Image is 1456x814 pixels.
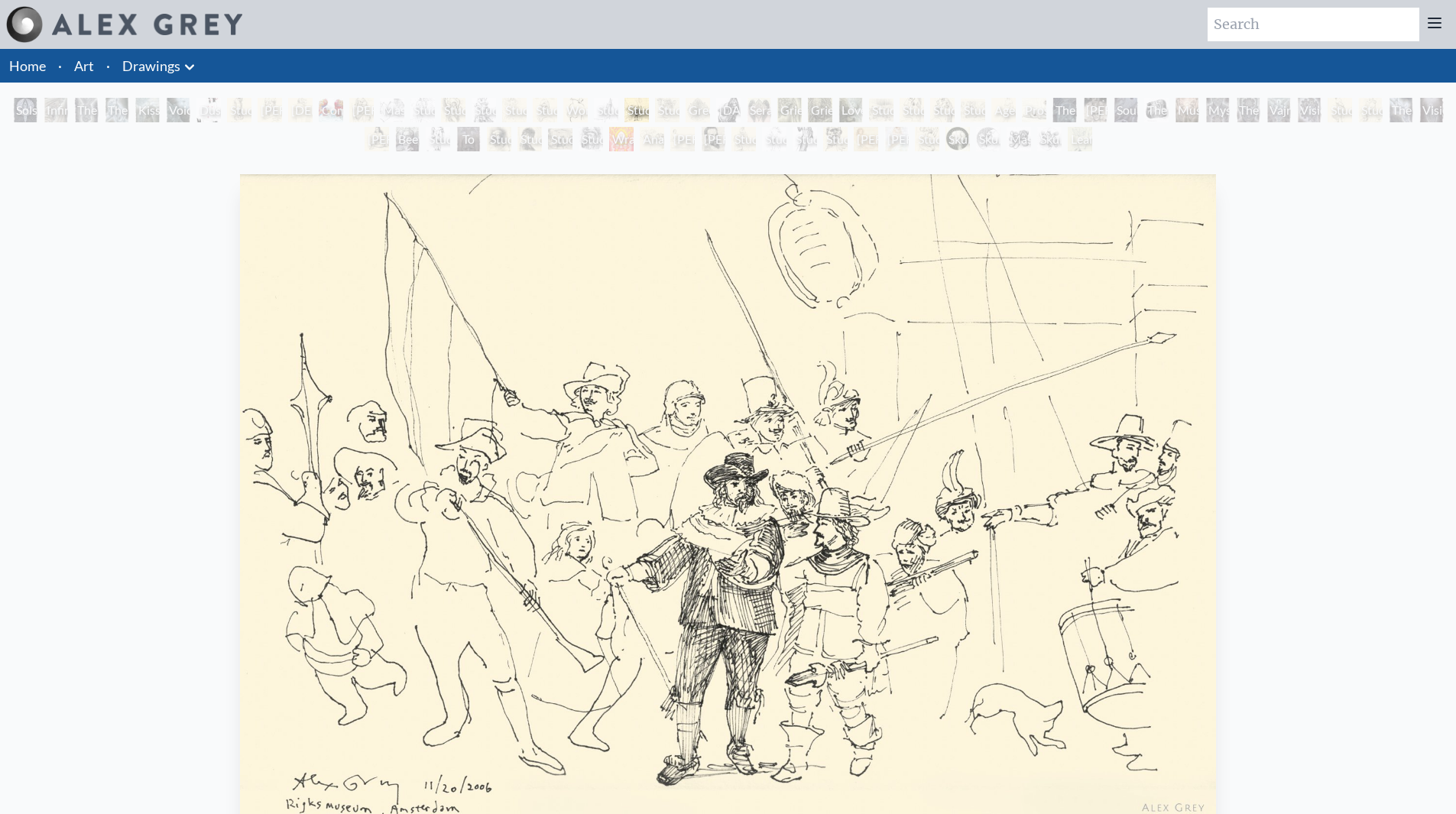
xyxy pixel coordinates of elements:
div: [DATE] [716,98,741,122]
div: The Seer [1236,98,1260,122]
div: [PERSON_NAME] [701,127,725,151]
div: Study of [PERSON_NAME] [410,98,435,122]
div: Study of Rembrandt Self-Portrait [517,127,542,151]
div: [PERSON_NAME] Pregnant & Reading [854,127,878,151]
li: · [52,49,68,83]
div: Study of [PERSON_NAME]’s Third of May [869,98,893,122]
div: Grieving 2 (The Flames of Grief are Dark and Deep) [808,98,832,122]
div: Study of [DEMOGRAPHIC_DATA] Separating Light from Darkness [441,98,465,122]
div: The First Artists [1144,98,1169,122]
div: [PERSON_NAME] by [PERSON_NAME] by [PERSON_NAME] [258,98,282,122]
div: Study of [PERSON_NAME] Captive [1328,98,1352,122]
div: Study of Rembrandt Self-Portrait As [PERSON_NAME] [487,127,511,151]
div: Study of [PERSON_NAME]’s Guernica [961,98,985,122]
div: The Transcendental Artist [1052,98,1077,122]
div: Skull Fetus [945,127,970,151]
div: Study of [PERSON_NAME]’s Damned Soul [472,98,496,122]
div: Love Forestalling Death [838,98,863,122]
div: Seraphic Transport [747,98,771,122]
div: Study of [PERSON_NAME] Last Judgement [502,98,527,122]
div: Aged [DEMOGRAPHIC_DATA] [991,98,1016,122]
div: Study of [PERSON_NAME] The Deposition [731,127,756,151]
div: Kiss of the [MEDICAL_DATA] [135,98,160,122]
div: Skull Fetus Study [976,127,1000,151]
div: Woman [563,98,588,122]
div: Study of [PERSON_NAME]’s Potato Eaters [548,127,572,151]
div: Master of Confusion [1007,127,1031,151]
div: Study of [PERSON_NAME] [PERSON_NAME] [227,98,251,122]
div: Solstice Angel [13,98,37,122]
div: Soultrons [1114,98,1138,122]
div: Voice at [PERSON_NAME] [166,98,190,122]
a: Home [9,57,46,74]
div: [PERSON_NAME] & Child [349,98,374,122]
div: Study of [PERSON_NAME]’s Easel [594,98,618,122]
div: The Love Held Between Us [74,98,99,122]
a: Art [74,55,94,76]
div: Study of [PERSON_NAME] Self-Portrait [579,127,603,151]
div: [PERSON_NAME] [670,127,695,151]
div: Beethoven [395,127,420,151]
div: The Gift [1389,98,1413,122]
div: Infinity Angel [44,98,68,122]
div: Skull Fetus Tondo [1037,127,1062,151]
div: Mask of the Face [380,98,404,122]
div: Anatomy Lab [640,127,664,151]
li: · [100,49,116,83]
div: Vision Taking Form [1297,98,1321,122]
div: Study of [PERSON_NAME] [426,127,450,151]
div: Dusty [196,98,221,122]
a: Drawings [122,55,180,76]
div: Study of [PERSON_NAME]’s Crying Woman [DEMOGRAPHIC_DATA] [900,98,924,122]
div: Study of [PERSON_NAME] The Kiss [1358,98,1383,122]
div: Study of [PERSON_NAME]’s The Old Guitarist [915,127,939,151]
div: Vajra Brush [1266,98,1291,122]
div: Wrathful Guardian [609,127,634,151]
div: The Medium [105,98,129,122]
div: [DEMOGRAPHIC_DATA] [288,98,313,122]
div: Vision & Mission [1419,98,1444,122]
div: To See or Not to See [456,127,481,151]
div: Green [DEMOGRAPHIC_DATA] [686,98,710,122]
div: Prostration to the Goddess [1022,98,1046,122]
div: Mystic Eye [1205,98,1230,122]
div: Music of Liberation [1175,98,1199,122]
input: Search [1208,8,1419,41]
div: [PERSON_NAME] Pregnant & Sleeping [884,127,909,151]
div: Study of [PERSON_NAME]’s Night Watch [624,98,649,122]
div: [PERSON_NAME] [1083,98,1107,122]
div: Study of [PERSON_NAME] [823,127,848,151]
div: Grieving 1 [777,98,802,122]
div: Comparing Brains [319,98,343,122]
div: Study of [PERSON_NAME]’s Sunflowers [655,98,679,122]
div: Study of [PERSON_NAME] [PERSON_NAME] [762,127,786,151]
div: Study of [PERSON_NAME]’s Crying Woman [DEMOGRAPHIC_DATA] [930,98,955,122]
div: Leaf and Tree [1068,127,1092,151]
div: Study of [PERSON_NAME] Portrait of [PERSON_NAME] [533,98,557,122]
div: Study of [PERSON_NAME] [PERSON_NAME] [793,127,817,151]
div: [PERSON_NAME] [365,127,389,151]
